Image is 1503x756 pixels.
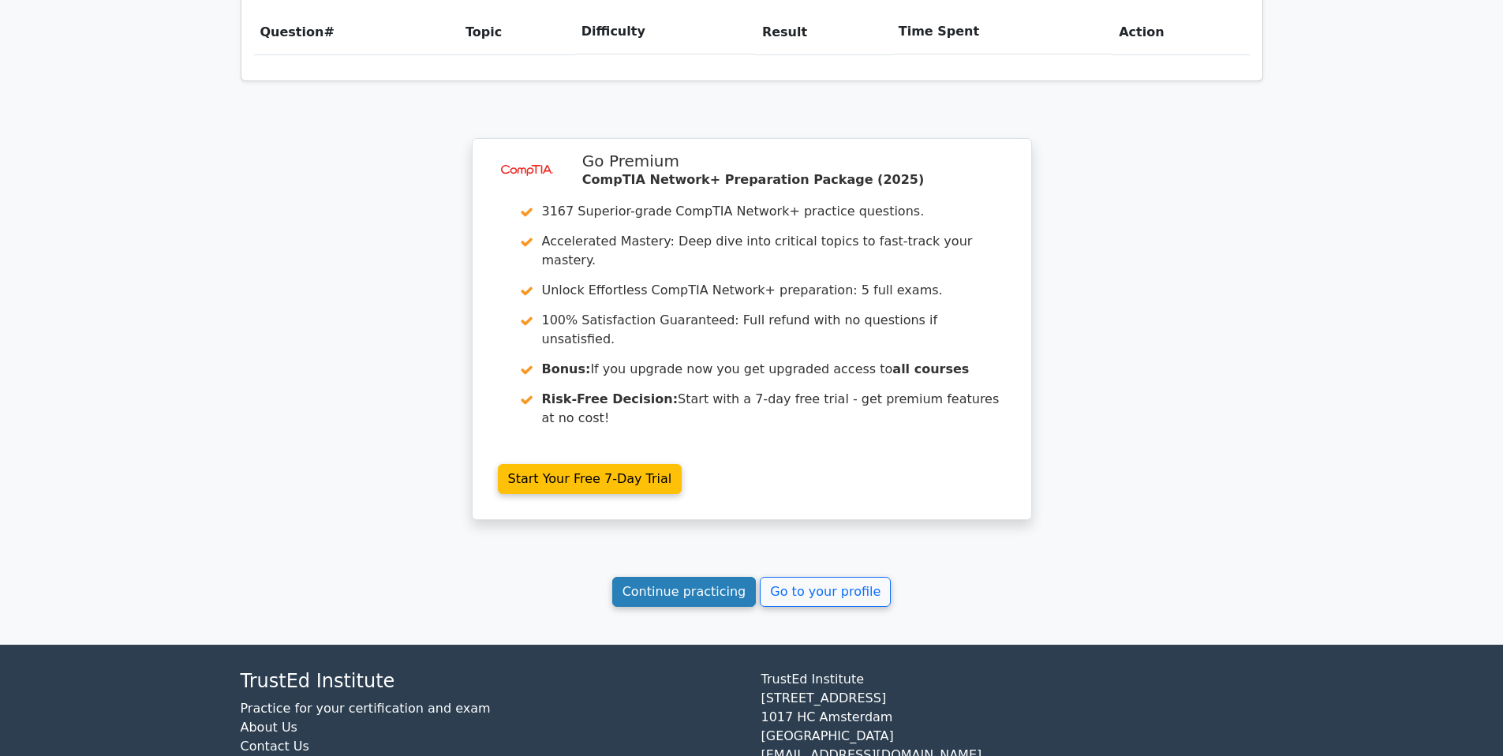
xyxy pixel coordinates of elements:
[241,701,491,716] a: Practice for your certification and exam
[575,9,756,54] th: Difficulty
[760,577,891,607] a: Go to your profile
[254,9,459,54] th: #
[1112,9,1249,54] th: Action
[756,9,892,54] th: Result
[241,670,742,693] h4: TrustEd Institute
[498,464,682,494] a: Start Your Free 7-Day Trial
[260,24,324,39] span: Question
[241,739,309,754] a: Contact Us
[612,577,757,607] a: Continue practicing
[892,9,1112,54] th: Time Spent
[241,720,297,735] a: About Us
[459,9,575,54] th: Topic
